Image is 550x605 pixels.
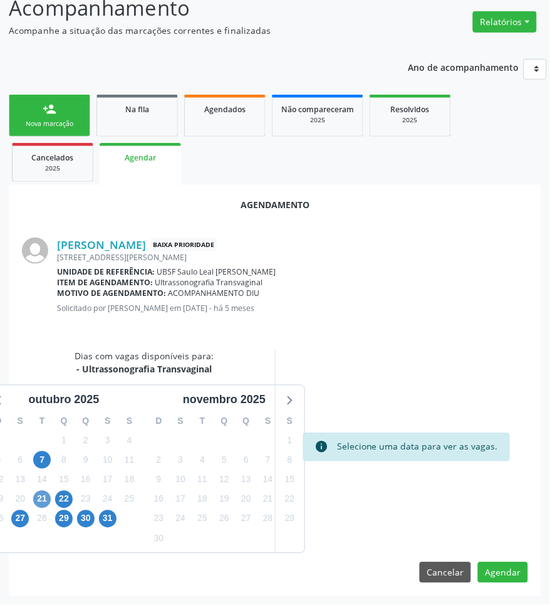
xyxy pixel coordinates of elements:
span: quarta-feira, 15 de outubro de 2025 [55,471,73,489]
div: Q [53,412,75,431]
span: sexta-feira, 17 de outubro de 2025 [99,471,117,489]
b: Motivo de agendamento: [57,288,166,299]
span: ACOMPANHAMENTO DIU [169,288,260,299]
span: Cancelados [32,152,74,163]
span: quarta-feira, 19 de novembro de 2025 [215,491,233,508]
span: quinta-feira, 6 de novembro de 2025 [237,451,255,469]
span: segunda-feira, 13 de outubro de 2025 [11,471,29,489]
span: segunda-feira, 24 de novembro de 2025 [172,510,189,528]
span: terça-feira, 14 de outubro de 2025 [33,471,51,489]
span: sábado, 22 de novembro de 2025 [281,491,299,508]
span: segunda-feira, 27 de outubro de 2025 [11,510,29,528]
div: 2025 [379,115,442,125]
div: S [170,412,192,431]
span: quinta-feira, 13 de novembro de 2025 [237,471,255,489]
span: sexta-feira, 28 de novembro de 2025 [259,510,277,528]
div: Q [214,412,236,431]
span: Baixa Prioridade [150,238,217,251]
div: Agendamento [22,198,528,211]
div: T [192,412,214,431]
div: [STREET_ADDRESS][PERSON_NAME] [57,252,528,263]
div: S [9,412,31,431]
span: sábado, 8 de novembro de 2025 [281,451,299,469]
span: Na fila [125,104,149,115]
span: sábado, 29 de novembro de 2025 [281,510,299,528]
span: UBSF Saulo Leal [PERSON_NAME] [157,267,276,278]
span: quarta-feira, 5 de novembro de 2025 [215,451,233,469]
p: Solicitado por [PERSON_NAME] em [DATE] - há 5 meses [57,303,528,314]
span: segunda-feira, 20 de outubro de 2025 [11,491,29,508]
i: info [314,440,328,454]
div: Selecione uma data para ver as vagas. [337,440,498,454]
div: T [31,412,53,431]
b: Unidade de referência: [57,267,155,278]
span: quinta-feira, 30 de outubro de 2025 [77,510,95,528]
span: segunda-feira, 17 de novembro de 2025 [172,491,189,508]
span: quinta-feira, 16 de outubro de 2025 [77,471,95,489]
span: domingo, 2 de novembro de 2025 [150,451,167,469]
span: quinta-feira, 23 de outubro de 2025 [77,491,95,508]
span: quinta-feira, 20 de novembro de 2025 [237,491,255,508]
span: quinta-feira, 9 de outubro de 2025 [77,451,95,469]
span: domingo, 30 de novembro de 2025 [150,530,167,547]
span: domingo, 23 de novembro de 2025 [150,510,167,528]
span: terça-feira, 21 de outubro de 2025 [33,491,51,508]
span: terça-feira, 18 de novembro de 2025 [194,491,211,508]
div: outubro 2025 [23,392,104,409]
span: sexta-feira, 31 de outubro de 2025 [99,510,117,528]
button: Cancelar [420,562,471,584]
span: terça-feira, 7 de outubro de 2025 [33,451,51,469]
span: quarta-feira, 22 de outubro de 2025 [55,491,73,508]
span: sábado, 25 de outubro de 2025 [121,491,138,508]
span: sexta-feira, 10 de outubro de 2025 [99,451,117,469]
span: segunda-feira, 6 de outubro de 2025 [11,451,29,469]
span: sábado, 15 de novembro de 2025 [281,471,299,489]
span: domingo, 16 de novembro de 2025 [150,491,167,508]
div: D [148,412,170,431]
button: Relatórios [473,11,537,33]
div: novembro 2025 [178,392,271,409]
span: sexta-feira, 21 de novembro de 2025 [259,491,277,508]
span: Não compareceram [281,104,354,115]
span: segunda-feira, 3 de novembro de 2025 [172,451,189,469]
span: quarta-feira, 26 de novembro de 2025 [215,510,233,528]
button: Agendar [478,562,528,584]
span: Resolvidos [391,104,430,115]
b: Item de agendamento: [57,278,153,288]
span: sexta-feira, 3 de outubro de 2025 [99,432,117,450]
a: [PERSON_NAME] [57,238,146,251]
span: terça-feira, 25 de novembro de 2025 [194,510,211,528]
span: sábado, 11 de outubro de 2025 [121,451,138,469]
span: quarta-feira, 8 de outubro de 2025 [55,451,73,469]
span: quarta-feira, 1 de outubro de 2025 [55,432,73,450]
span: Agendar [125,152,156,163]
span: sexta-feira, 7 de novembro de 2025 [259,451,277,469]
span: terça-feira, 28 de outubro de 2025 [33,510,51,528]
span: segunda-feira, 10 de novembro de 2025 [172,471,189,489]
span: domingo, 9 de novembro de 2025 [150,471,167,489]
span: sábado, 4 de outubro de 2025 [121,432,138,450]
div: 2025 [21,164,84,173]
p: Ano de acompanhamento [408,59,519,75]
div: person_add [43,102,56,116]
div: Dias com vagas disponíveis para: [75,350,214,376]
div: - Ultrassonografia Transvaginal [75,363,214,376]
div: S [96,412,118,431]
span: sábado, 1 de novembro de 2025 [281,432,299,450]
span: quarta-feira, 29 de outubro de 2025 [55,510,73,528]
div: 2025 [281,115,354,125]
span: sexta-feira, 14 de novembro de 2025 [259,471,277,489]
p: Acompanhe a situação das marcações correntes e finalizadas [9,24,381,37]
div: S [118,412,140,431]
span: sábado, 18 de outubro de 2025 [121,471,138,489]
span: terça-feira, 4 de novembro de 2025 [194,451,211,469]
img: img [22,238,48,264]
span: quarta-feira, 12 de novembro de 2025 [215,471,233,489]
div: S [257,412,279,431]
span: Agendados [204,104,246,115]
div: Q [75,412,96,431]
div: Q [235,412,257,431]
span: terça-feira, 11 de novembro de 2025 [194,471,211,489]
span: quinta-feira, 27 de novembro de 2025 [237,510,255,528]
div: Nova marcação [18,119,81,129]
